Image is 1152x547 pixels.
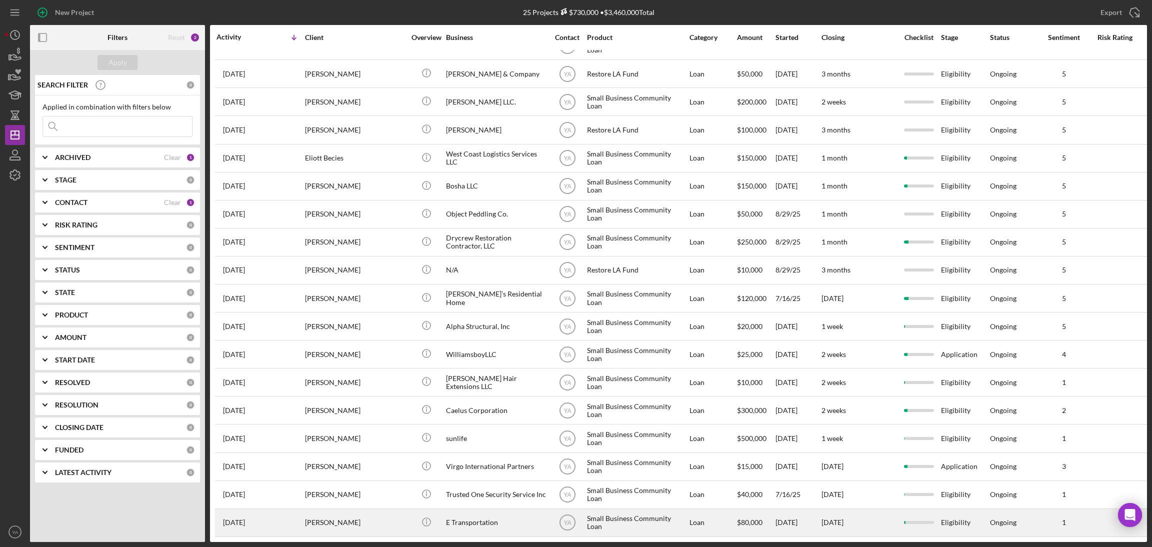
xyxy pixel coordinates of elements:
time: 2025-09-03 12:45 [223,126,245,134]
text: YA [563,519,571,526]
div: Loan [689,229,736,255]
div: 5 [1039,294,1089,302]
div: Ongoing [990,350,1016,358]
div: [PERSON_NAME] [305,285,405,311]
div: [DATE] [775,116,820,143]
div: Ongoing [990,434,1016,442]
time: 1 week [821,322,843,330]
div: [DATE] [775,313,820,339]
time: 3 months [821,265,850,274]
text: YA [563,211,571,218]
div: 5 [1039,238,1089,246]
div: [PERSON_NAME] LLC. [446,88,546,115]
time: 2025-07-21 05:48 [223,462,245,470]
div: Small Business Community Loan [587,453,687,480]
div: 0 [186,288,195,297]
time: [DATE] [821,462,843,470]
div: Loan [689,285,736,311]
button: Apply [97,55,137,70]
div: Ongoing [990,126,1016,134]
div: West Coast Logistics Services LLC [446,145,546,171]
time: 2025-08-14 16:58 [223,378,245,386]
text: YA [563,295,571,302]
div: 1 [1039,490,1089,498]
b: START DATE [55,356,95,364]
span: $120,000 [737,294,766,302]
time: 1 month [821,209,847,218]
div: 0 [186,400,195,409]
div: Loan [689,481,736,508]
div: Small Business Community Loan [587,145,687,171]
div: Small Business Community Loan [587,509,687,536]
div: Trusted One Security Service Inc [446,481,546,508]
div: [DATE] [775,369,820,395]
div: Stage [941,33,989,41]
div: 1 [1039,518,1089,526]
text: YA [563,98,571,105]
div: [PERSON_NAME] [305,341,405,367]
b: LATEST ACTIVITY [55,468,111,476]
span: $10,000 [737,378,762,386]
span: $150,000 [737,181,766,190]
div: [PERSON_NAME] [305,60,405,87]
span: $50,000 [737,69,762,78]
div: New Project [55,2,94,22]
div: Ongoing [990,322,1016,330]
div: Open Intercom Messenger [1118,503,1142,527]
div: Loan [689,116,736,143]
text: YA [563,183,571,190]
div: Small Business Community Loan [587,341,687,367]
div: WilliamsboyLLC [446,341,546,367]
div: $730,000 [558,8,598,16]
div: 2 [1039,406,1089,414]
div: 7/16/25 [775,481,820,508]
div: [PERSON_NAME] [305,481,405,508]
span: $10,000 [737,265,762,274]
div: [PERSON_NAME] [305,229,405,255]
div: [PERSON_NAME] [305,369,405,395]
time: 2025-08-27 13:08 [223,322,245,330]
text: YA [563,407,571,414]
div: [PERSON_NAME] & Company [446,60,546,87]
b: Filters [107,33,127,41]
div: Eligibility [941,369,989,395]
time: 2025-08-29 21:35 [223,266,245,274]
div: sunlife [446,425,546,451]
span: $100,000 [737,125,766,134]
div: Ongoing [990,518,1016,526]
div: [DATE] [775,509,820,536]
b: CONTACT [55,198,87,206]
div: Caelus Corporation [446,397,546,423]
b: FUNDED [55,446,83,454]
div: 1 [186,198,195,207]
span: $250,000 [737,237,766,246]
div: Loan [689,453,736,480]
time: 2025-07-13 21:54 [223,518,245,526]
b: RESOLUTION [55,401,98,409]
text: YA [563,127,571,134]
div: Small Business Community Loan [587,88,687,115]
div: Loan [689,397,736,423]
div: [PERSON_NAME] [305,257,405,283]
div: Eligibility [941,88,989,115]
time: [DATE] [821,518,843,526]
div: [DATE] [775,60,820,87]
div: Small Business Community Loan [587,229,687,255]
text: YA [563,267,571,274]
div: N/A [446,257,546,283]
div: 0 [186,220,195,229]
div: Small Business Community Loan [587,481,687,508]
div: 1 [1039,378,1089,386]
time: 2025-09-05 18:50 [223,70,245,78]
div: 0 [186,265,195,274]
b: RESOLVED [55,378,90,386]
time: [DATE] [821,294,843,302]
div: Loan [689,341,736,367]
div: Loan [689,257,736,283]
div: Loan [689,425,736,451]
div: Eligibility [941,173,989,199]
div: Small Business Community Loan [587,285,687,311]
div: E Transportation [446,509,546,536]
div: Application [941,341,989,367]
div: Small Business Community Loan [587,173,687,199]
